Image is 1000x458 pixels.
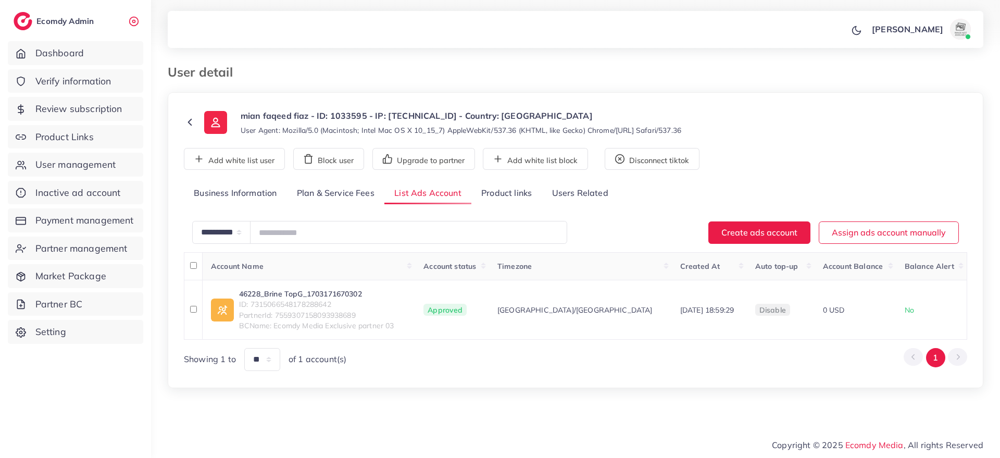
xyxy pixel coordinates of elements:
[542,182,618,205] a: Users Related
[605,148,699,170] button: Disconnect tiktok
[14,12,96,30] a: logoEcomdy Admin
[36,16,96,26] h2: Ecomdy Admin
[905,305,914,315] span: No
[241,125,681,135] small: User Agent: Mozilla/5.0 (Macintosh; Intel Mac OS X 10_15_7) AppleWebKit/537.36 (KHTML, like Gecko...
[372,148,475,170] button: Upgrade to partner
[35,46,84,60] span: Dashboard
[8,264,143,288] a: Market Package
[241,109,681,122] p: mian faqeed fiaz - ID: 1033595 - IP: [TECHNICAL_ID] - Country: [GEOGRAPHIC_DATA]
[872,23,943,35] p: [PERSON_NAME]
[35,130,94,144] span: Product Links
[35,158,116,171] span: User management
[759,305,786,315] span: disable
[8,69,143,93] a: Verify information
[211,299,234,321] img: ic-ad-info.7fc67b75.svg
[35,186,121,200] span: Inactive ad account
[184,148,285,170] button: Add white list user
[471,182,542,205] a: Product links
[35,242,128,255] span: Partner management
[8,181,143,205] a: Inactive ad account
[423,304,467,316] span: Approved
[497,262,532,271] span: Timezone
[293,148,364,170] button: Block user
[35,298,83,311] span: Partner BC
[239,289,394,299] a: 46228_Brine TopG_1703171670302
[204,111,227,134] img: ic-user-info.36bf1079.svg
[35,214,134,227] span: Payment management
[423,262,476,271] span: Account status
[905,262,954,271] span: Balance Alert
[239,310,394,320] span: PartnerId: 7559307158093938689
[823,305,845,315] span: 0 USD
[35,269,106,283] span: Market Package
[819,221,959,244] button: Assign ads account manually
[845,440,904,450] a: Ecomdy Media
[8,153,143,177] a: User management
[239,299,394,310] span: ID: 7315066548178288642
[680,305,734,315] span: [DATE] 18:59:29
[8,41,143,65] a: Dashboard
[904,439,983,451] span: , All rights Reserved
[35,325,66,339] span: Setting
[289,353,346,365] span: of 1 account(s)
[483,148,588,170] button: Add white list block
[950,19,971,40] img: avatar
[35,102,122,116] span: Review subscription
[287,182,384,205] a: Plan & Service Fees
[8,292,143,316] a: Partner BC
[14,12,32,30] img: logo
[926,348,945,367] button: Go to page 1
[8,97,143,121] a: Review subscription
[8,320,143,344] a: Setting
[904,348,967,367] ul: Pagination
[8,125,143,149] a: Product Links
[708,221,810,244] button: Create ads account
[823,262,883,271] span: Account Balance
[384,182,471,205] a: List Ads Account
[35,75,111,88] span: Verify information
[497,305,653,315] span: [GEOGRAPHIC_DATA]/[GEOGRAPHIC_DATA]
[8,208,143,232] a: Payment management
[755,262,798,271] span: Auto top-up
[239,320,394,331] span: BCName: Ecomdy Media Exclusive partner 03
[866,19,975,40] a: [PERSON_NAME]avatar
[184,182,287,205] a: Business Information
[772,439,983,451] span: Copyright © 2025
[211,262,264,271] span: Account Name
[184,353,236,365] span: Showing 1 to
[680,262,720,271] span: Created At
[8,237,143,261] a: Partner management
[168,65,241,80] h3: User detail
